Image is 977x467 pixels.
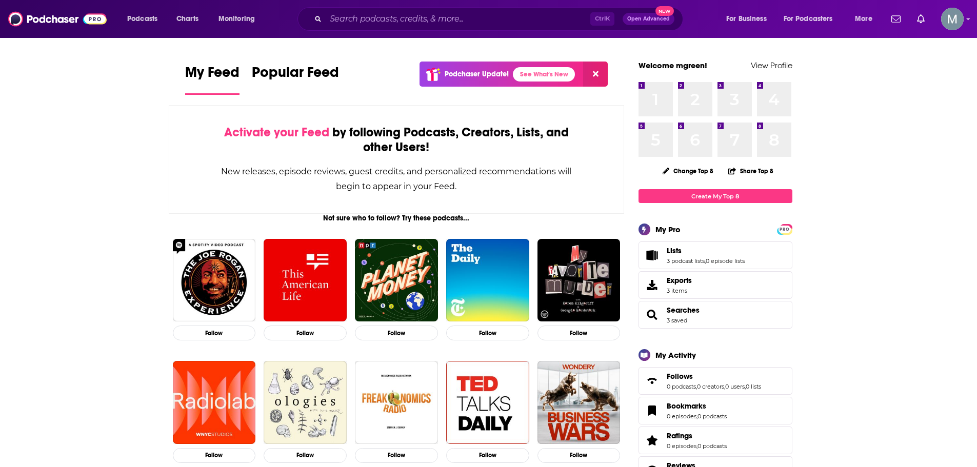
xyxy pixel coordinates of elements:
span: Bookmarks [639,397,792,424]
button: open menu [848,11,885,27]
a: 0 episodes [667,413,696,420]
button: Open AdvancedNew [623,13,674,25]
button: Follow [446,326,529,340]
a: Follows [642,374,663,388]
span: Charts [176,12,198,26]
span: Bookmarks [667,401,706,411]
span: More [855,12,872,26]
span: Follows [639,367,792,395]
span: Exports [642,278,663,292]
div: New releases, episode reviews, guest credits, and personalized recommendations will begin to appe... [221,164,573,194]
img: Planet Money [355,239,438,322]
span: For Podcasters [784,12,833,26]
button: Follow [264,326,347,340]
span: Ctrl K [590,12,614,26]
a: 0 episode lists [706,257,745,265]
button: Follow [173,326,256,340]
div: My Activity [655,350,696,360]
span: Ratings [639,427,792,454]
button: open menu [211,11,268,27]
img: Radiolab [173,361,256,444]
a: My Feed [185,64,240,95]
img: Freakonomics Radio [355,361,438,444]
button: Follow [173,448,256,463]
a: Exports [639,271,792,299]
div: Search podcasts, credits, & more... [307,7,693,31]
span: Exports [667,276,692,285]
a: Follows [667,372,761,381]
a: Bookmarks [667,401,727,411]
span: , [724,383,725,390]
img: My Favorite Murder with Karen Kilgariff and Georgia Hardstark [537,239,621,322]
a: Lists [642,248,663,262]
a: Ratings [642,433,663,448]
a: 3 podcast lists [667,257,705,265]
span: Searches [639,301,792,329]
button: Change Top 8 [656,165,720,177]
img: Podchaser - Follow, Share and Rate Podcasts [8,9,107,29]
a: Lists [667,246,745,255]
a: Searches [667,306,700,315]
a: 3 saved [667,317,687,324]
img: Business Wars [537,361,621,444]
button: Follow [355,326,438,340]
a: 0 creators [697,383,724,390]
span: Activate your Feed [224,125,329,140]
span: , [696,383,697,390]
button: Show profile menu [941,8,964,30]
a: Bookmarks [642,403,663,418]
button: Follow [446,448,529,463]
img: The Joe Rogan Experience [173,239,256,322]
a: See What's New [513,67,575,82]
img: This American Life [264,239,347,322]
button: Follow [537,448,621,463]
button: Follow [355,448,438,463]
span: Lists [667,246,682,255]
p: Podchaser Update! [445,70,509,78]
a: 0 lists [746,383,761,390]
button: open menu [777,11,848,27]
button: open menu [120,11,171,27]
span: New [655,6,674,16]
span: Logged in as mgreen [941,8,964,30]
a: Show notifications dropdown [913,10,929,28]
span: Follows [667,372,693,381]
a: View Profile [751,60,792,70]
a: Searches [642,308,663,322]
span: 3 items [667,287,692,294]
a: Charts [170,11,205,27]
span: Lists [639,241,792,269]
div: My Pro [655,225,681,234]
span: For Business [726,12,767,26]
span: , [705,257,706,265]
span: PRO [779,226,791,233]
img: The Daily [446,239,529,322]
span: Podcasts [127,12,157,26]
button: open menu [719,11,780,27]
span: Open Advanced [627,16,670,22]
span: Ratings [667,431,692,440]
button: Follow [537,326,621,340]
span: My Feed [185,64,240,87]
a: Welcome mgreen! [639,60,707,70]
a: 0 podcasts [697,413,727,420]
a: Create My Top 8 [639,189,792,203]
span: , [745,383,746,390]
a: Popular Feed [252,64,339,95]
a: Ologies with Alie Ward [264,361,347,444]
input: Search podcasts, credits, & more... [326,11,590,27]
a: 0 podcasts [667,383,696,390]
span: , [696,442,697,450]
a: TED Talks Daily [446,361,529,444]
a: 0 users [725,383,745,390]
div: Not sure who to follow? Try these podcasts... [169,214,625,222]
a: 0 episodes [667,442,696,450]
